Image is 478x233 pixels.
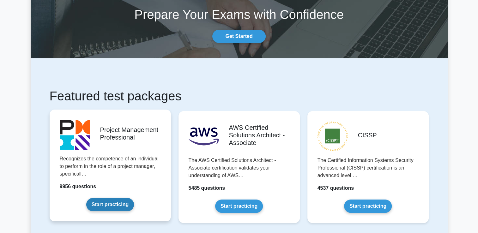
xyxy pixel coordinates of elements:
[215,200,263,213] a: Start practicing
[31,7,448,22] h1: Prepare Your Exams with Confidence
[50,88,429,104] h1: Featured test packages
[344,200,392,213] a: Start practicing
[212,30,265,43] a: Get Started
[86,198,134,211] a: Start practicing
